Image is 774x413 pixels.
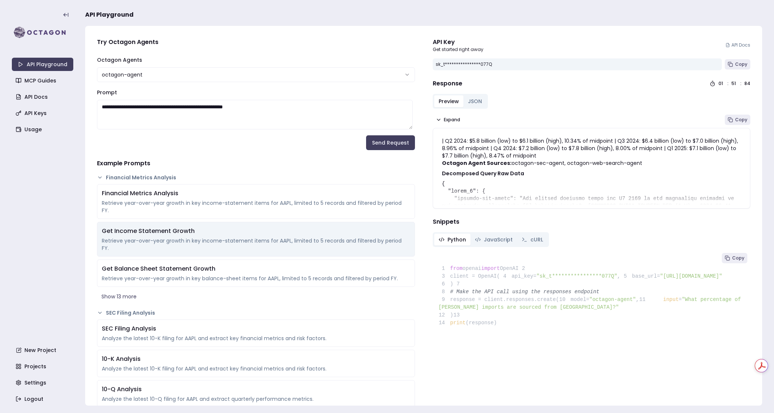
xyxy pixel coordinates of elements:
[571,297,589,302] span: model=
[97,309,415,316] button: SEC Filing Analysis
[463,265,481,271] span: openai
[13,392,74,406] a: Logout
[519,265,530,272] span: 2
[366,135,415,150] button: Send Request
[13,123,74,136] a: Usage
[679,297,682,302] span: =
[439,273,500,279] span: client = OpenAI(
[726,42,750,48] a: API Docs
[722,253,747,263] button: Copy
[439,297,559,302] span: response = client.responses.create(
[12,25,73,40] img: logo-rect-yK7x_WSZ.svg
[484,236,513,243] span: JavaScript
[500,272,512,280] span: 4
[97,56,142,64] label: Octagon Agents
[639,296,651,304] span: 11
[102,355,410,363] div: 10-K Analysis
[731,81,737,87] div: 51
[439,280,450,288] span: 6
[500,265,518,271] span: OpenAI
[102,335,410,342] div: Analyze the latest 10-K filing for AAPL and extract key financial metrics and risk factors.
[13,376,74,389] a: Settings
[13,106,74,120] a: API Keys
[102,189,410,198] div: Financial Metrics Analysis
[102,385,410,394] div: 10-Q Analysis
[439,319,450,327] span: 14
[439,281,453,287] span: )
[530,236,543,243] span: cURL
[439,265,450,272] span: 1
[439,272,450,280] span: 3
[735,61,747,67] span: Copy
[442,137,741,159] p: | Q2 2024: $5.8 billion (low) to $6.1 billion (high), 10.34% of midpoint | Q3 2024: $6.4 billion ...
[636,297,639,302] span: ,
[102,395,410,403] div: Analyze the latest 10-Q filing for AAPL and extract quarterly performance metrics.
[512,273,536,279] span: api_key=
[450,265,463,271] span: from
[727,81,728,87] div: :
[85,10,134,19] span: API Playground
[725,59,750,70] button: Copy
[97,174,415,181] button: Financial Metrics Analysis
[102,237,410,252] div: Retrieve year-over-year growth in key income-statement items for AAPL, limited to 5 records and f...
[463,95,486,107] button: JSON
[13,74,74,87] a: MCP Guides
[433,217,751,226] h4: Snippets
[439,296,450,304] span: 9
[481,265,500,271] span: import
[466,320,497,326] span: (response)
[632,273,660,279] span: base_url=
[97,290,415,303] button: Show 13 more
[617,273,620,279] span: ,
[102,324,410,333] div: SEC Filing Analysis
[559,296,571,304] span: 10
[97,38,415,47] h4: Try Octagon Agents
[744,81,750,87] div: 84
[442,170,741,177] h3: Decomposed Query Raw Data
[740,81,741,87] div: :
[442,159,741,167] p: octagon-sec-agent, octagon-web-search-agent
[439,311,450,319] span: 12
[718,81,724,87] div: 01
[102,264,410,273] div: Get Balance Sheet Statement Growth
[442,159,512,167] strong: Octagon Agent Sources:
[444,117,460,123] span: Expand
[663,297,679,302] span: input
[660,273,722,279] span: "[URL][DOMAIN_NAME]"
[13,90,74,104] a: API Docs
[12,58,73,71] a: API Playground
[448,236,466,243] span: Python
[433,79,462,88] h4: Response
[13,343,74,357] a: New Project
[450,320,466,326] span: print
[453,311,465,319] span: 13
[97,159,415,168] h4: Example Prompts
[97,89,117,96] label: Prompt
[102,227,410,236] div: Get Income Statement Growth
[102,275,410,282] div: Retrieve year-over-year growth in key balance-sheet items for AAPL, limited to 5 records and filt...
[589,297,636,302] span: "octagon-agent"
[620,272,632,280] span: 5
[439,288,450,296] span: 8
[13,360,74,373] a: Projects
[434,95,463,107] button: Preview
[439,312,453,318] span: )
[433,115,463,125] button: Expand
[450,289,599,295] span: # Make the API call using the responses endpoint
[725,115,750,125] button: Copy
[735,117,747,123] span: Copy
[433,38,483,47] div: API Key
[732,255,744,261] span: Copy
[453,280,465,288] span: 7
[102,365,410,372] div: Analyze the latest 10-K filing for AAPL and extract key financial metrics and risk factors.
[433,47,483,53] p: Get started right away
[102,199,410,214] div: Retrieve year-over-year growth in key income-statement items for AAPL, limited to 5 records and f...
